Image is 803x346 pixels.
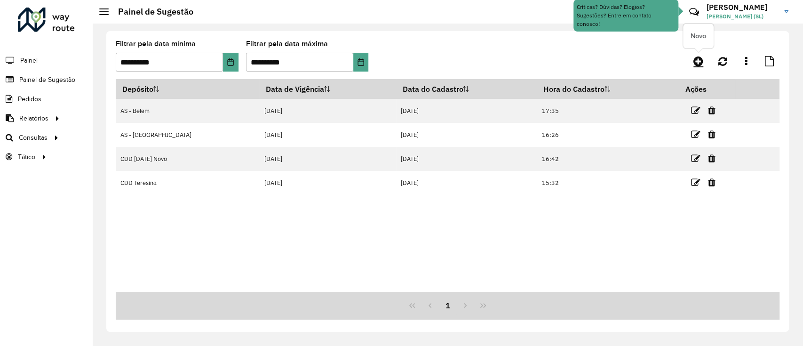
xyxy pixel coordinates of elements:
a: Excluir [708,104,716,117]
td: [DATE] [259,99,396,123]
th: Data do Cadastro [396,79,537,99]
label: Filtrar pela data máxima [246,38,328,49]
span: [PERSON_NAME] (SL) [707,12,777,21]
span: Painel de Sugestão [19,75,75,85]
td: [DATE] [396,147,537,171]
td: AS - [GEOGRAPHIC_DATA] [116,123,259,147]
button: Choose Date [353,53,369,72]
td: [DATE] [259,147,396,171]
div: Novo [683,24,714,48]
th: Ações [679,79,735,99]
th: Depósito [116,79,259,99]
button: Choose Date [223,53,239,72]
th: Data de Vigência [259,79,396,99]
button: 1 [439,297,457,314]
span: Painel [20,56,38,65]
a: Editar [691,128,700,141]
td: 16:42 [537,147,678,171]
span: Pedidos [18,94,41,104]
a: Contato Rápido [684,2,704,22]
a: Excluir [708,128,716,141]
td: 16:26 [537,123,678,147]
a: Editar [691,176,700,189]
td: [DATE] [259,171,396,195]
h3: [PERSON_NAME] [707,3,777,12]
td: [DATE] [396,171,537,195]
a: Editar [691,152,700,165]
span: Tático [18,152,35,162]
td: [DATE] [259,123,396,147]
td: 17:35 [537,99,678,123]
td: [DATE] [396,99,537,123]
td: [DATE] [396,123,537,147]
a: Editar [691,104,700,117]
a: Excluir [708,176,716,189]
td: AS - Belem [116,99,259,123]
h2: Painel de Sugestão [109,7,193,17]
td: CDD [DATE] Novo [116,147,259,171]
span: Relatórios [19,113,48,123]
th: Hora do Cadastro [537,79,678,99]
a: Excluir [708,152,716,165]
label: Filtrar pela data mínima [116,38,196,49]
span: Consultas [19,133,48,143]
td: CDD Teresina [116,171,259,195]
td: 15:32 [537,171,678,195]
